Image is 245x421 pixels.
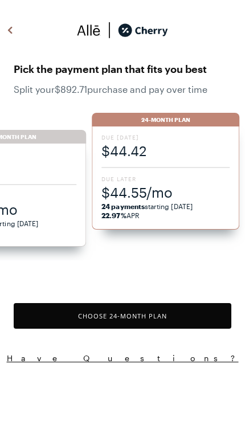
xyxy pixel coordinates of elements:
img: svg%3e [3,22,17,39]
img: svg%3e [77,22,101,39]
span: Due Later [101,175,230,183]
span: Split your $892.71 purchase and pay over time [14,84,231,95]
span: $44.55/mo [101,183,230,202]
img: svg%3e [101,22,118,39]
span: Due [DATE] [101,133,230,141]
span: APR [101,211,140,219]
div: 24-Month Plan [92,113,239,126]
strong: 24 payments [101,202,145,210]
button: Choose 24-Month Plan [14,303,231,329]
strong: 22.97% [101,211,126,219]
span: starting [DATE] [101,202,193,210]
span: Pick the payment plan that fits you best [14,60,231,78]
span: $44.42 [101,141,230,160]
img: cherry_black_logo-DrOE_MJI.svg [118,22,168,39]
